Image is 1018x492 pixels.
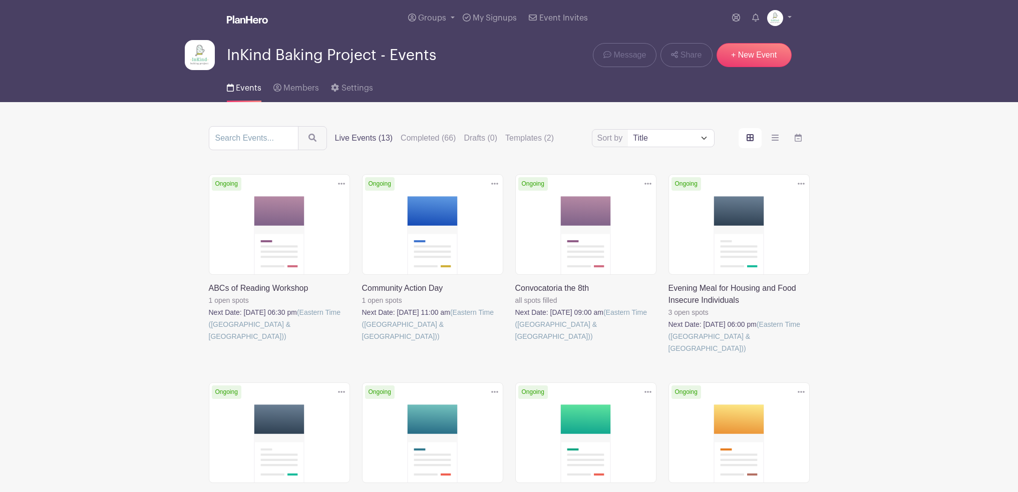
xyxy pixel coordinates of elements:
[227,16,268,24] img: logo_white-6c42ec7e38ccf1d336a20a19083b03d10ae64f83f12c07503d8b9e83406b4c7d.svg
[331,70,373,102] a: Settings
[767,10,783,26] img: InKind-Logo.jpg
[660,43,712,67] a: Share
[613,49,646,61] span: Message
[227,47,436,64] span: InKind Baking Project - Events
[717,43,792,67] a: + New Event
[401,132,456,144] label: Completed (66)
[505,132,554,144] label: Templates (2)
[418,14,446,22] span: Groups
[185,40,215,70] img: InKind-Logo.jpg
[593,43,656,67] a: Message
[273,70,319,102] a: Members
[209,126,298,150] input: Search Events...
[283,84,319,92] span: Members
[342,84,373,92] span: Settings
[227,70,261,102] a: Events
[739,128,810,148] div: order and view
[335,132,393,144] label: Live Events (13)
[597,132,626,144] label: Sort by
[236,84,261,92] span: Events
[539,14,588,22] span: Event Invites
[335,132,554,144] div: filters
[681,49,702,61] span: Share
[473,14,517,22] span: My Signups
[464,132,497,144] label: Drafts (0)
